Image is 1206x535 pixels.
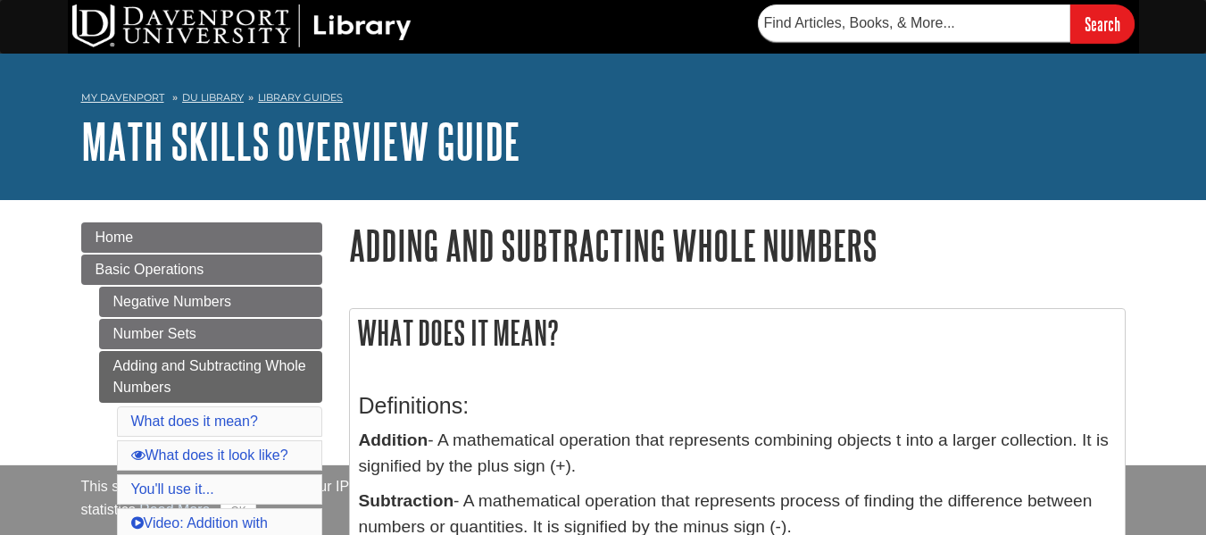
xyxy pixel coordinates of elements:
a: What does it mean? [131,414,258,429]
a: Home [81,222,322,253]
a: Number Sets [99,319,322,349]
a: What does it look like? [131,447,288,463]
b: Subtraction [359,491,454,510]
a: You'll use it... [131,481,214,497]
a: Library Guides [258,91,343,104]
a: Negative Numbers [99,287,322,317]
input: Search [1070,4,1135,43]
h2: What does it mean? [350,309,1125,356]
p: - A mathematical operation that represents combining objects t into a larger collection. It is si... [359,428,1116,480]
input: Find Articles, Books, & More... [758,4,1070,42]
a: My Davenport [81,90,164,105]
a: Math Skills Overview Guide [81,113,520,169]
h3: Definitions: [359,393,1116,419]
form: Searches DU Library's articles, books, and more [758,4,1135,43]
b: Addition [359,431,428,449]
nav: breadcrumb [81,86,1126,114]
a: DU Library [182,91,244,104]
img: DU Library [72,4,412,47]
a: Adding and Subtracting Whole Numbers [99,351,322,403]
span: Basic Operations [96,262,204,277]
a: Basic Operations [81,255,322,285]
h1: Adding and Subtracting Whole Numbers [349,222,1126,268]
span: Home [96,230,134,245]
